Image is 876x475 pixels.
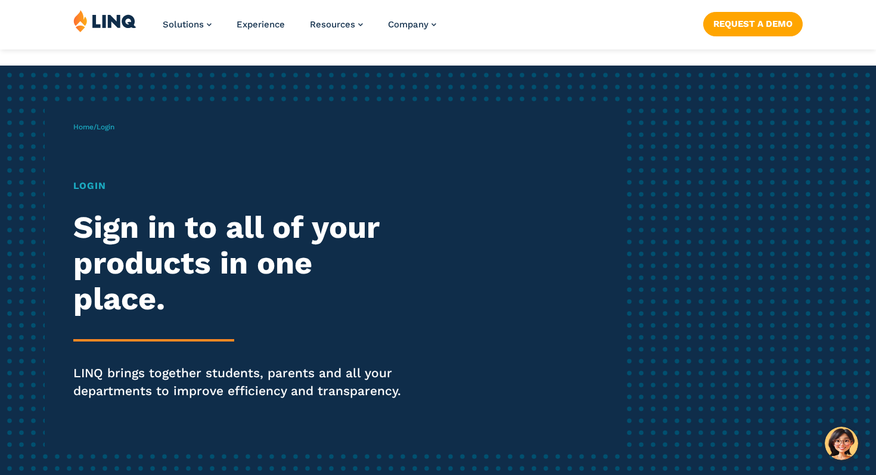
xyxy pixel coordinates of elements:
[825,427,858,460] button: Hello, have a question? Let’s chat.
[73,123,94,131] a: Home
[163,19,212,30] a: Solutions
[237,19,285,30] a: Experience
[310,19,363,30] a: Resources
[73,364,411,400] p: LINQ brings together students, parents and all your departments to improve efficiency and transpa...
[163,19,204,30] span: Solutions
[163,10,436,49] nav: Primary Navigation
[388,19,436,30] a: Company
[73,210,411,316] h2: Sign in to all of your products in one place.
[703,10,803,36] nav: Button Navigation
[97,123,114,131] span: Login
[73,10,136,32] img: LINQ | K‑12 Software
[73,179,411,193] h1: Login
[310,19,355,30] span: Resources
[703,12,803,36] a: Request a Demo
[388,19,428,30] span: Company
[73,123,114,131] span: /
